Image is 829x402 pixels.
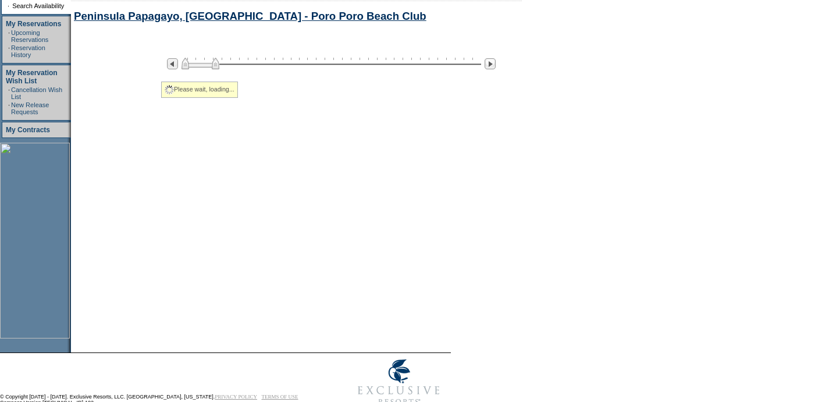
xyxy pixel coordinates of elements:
td: · [8,44,10,58]
td: · [8,86,10,100]
img: spinner2.gif [165,85,174,94]
a: My Contracts [6,126,50,134]
a: Upcoming Reservations [11,29,48,43]
a: My Reservations [6,20,61,28]
a: PRIVACY POLICY [215,394,257,400]
div: Please wait, loading... [161,82,238,98]
td: · [8,2,11,9]
a: Cancellation Wish List [11,86,62,100]
img: Previous [167,58,178,69]
a: My Reservation Wish List [6,69,58,85]
a: New Release Requests [11,101,49,115]
a: Peninsula Papagayo, [GEOGRAPHIC_DATA] - Poro Poro Beach Club [74,10,426,22]
td: · [8,101,10,115]
a: Reservation History [11,44,45,58]
a: TERMS OF USE [262,394,298,400]
td: · [8,29,10,43]
img: Next [485,58,496,69]
a: Search Availability [12,2,64,9]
